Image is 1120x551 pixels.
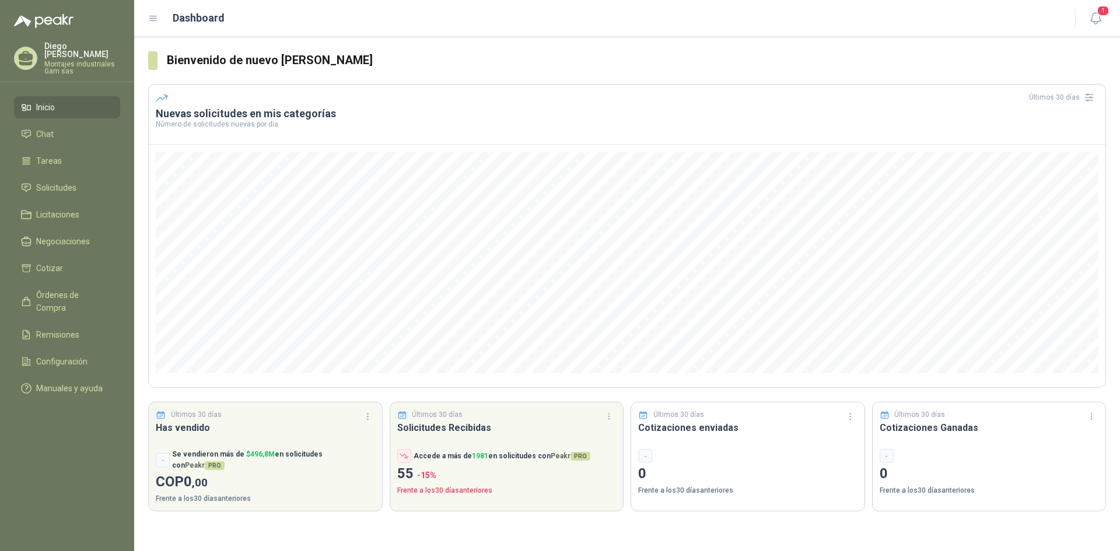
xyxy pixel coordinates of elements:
h3: Bienvenido de nuevo [PERSON_NAME] [167,51,1106,69]
span: ,00 [192,476,208,489]
div: Últimos 30 días [1029,88,1098,107]
a: Cotizar [14,257,120,279]
p: Últimos 30 días [171,409,222,420]
p: Frente a los 30 días anteriores [880,485,1099,496]
span: Negociaciones [36,235,90,248]
p: 55 [397,463,617,485]
div: - [638,449,652,463]
p: Accede a más de en solicitudes con [414,451,590,462]
span: 0 [184,473,208,490]
a: Manuales y ayuda [14,377,120,399]
p: COP [156,471,375,493]
p: Últimos 30 días [653,409,704,420]
h3: Cotizaciones enviadas [638,420,857,435]
a: Remisiones [14,324,120,346]
span: 1981 [472,452,488,460]
a: Tareas [14,150,120,172]
p: Últimos 30 días [412,409,463,420]
h3: Has vendido [156,420,375,435]
p: Montajes industriales Gam sas [44,61,120,75]
a: Negociaciones [14,230,120,252]
span: Inicio [36,101,55,114]
p: Se vendieron más de en solicitudes con [172,449,375,471]
span: Configuración [36,355,87,368]
img: Logo peakr [14,14,73,28]
span: Licitaciones [36,208,79,221]
p: 0 [880,463,1099,485]
p: Frente a los 30 días anteriores [156,493,375,504]
a: Inicio [14,96,120,118]
span: Chat [36,128,54,141]
span: PRO [570,452,590,461]
button: 1 [1085,8,1106,29]
p: Frente a los 30 días anteriores [397,485,617,496]
span: Manuales y ayuda [36,382,103,395]
a: Configuración [14,350,120,373]
p: Últimos 30 días [894,409,945,420]
span: Peakr [185,461,225,469]
div: - [156,453,170,467]
h3: Cotizaciones Ganadas [880,420,1099,435]
span: Cotizar [36,262,63,275]
span: 1 [1097,5,1109,16]
a: Chat [14,123,120,145]
p: Número de solicitudes nuevas por día [156,121,1098,128]
span: Solicitudes [36,181,76,194]
a: Licitaciones [14,203,120,226]
div: - [880,449,894,463]
span: PRO [205,461,225,470]
span: $ 496,8M [246,450,275,458]
h1: Dashboard [173,10,225,26]
span: Tareas [36,155,62,167]
span: Peakr [551,452,590,460]
h3: Solicitudes Recibidas [397,420,617,435]
span: Remisiones [36,328,79,341]
p: Diego [PERSON_NAME] [44,42,120,58]
span: -15 % [417,471,436,480]
span: Órdenes de Compra [36,289,109,314]
a: Solicitudes [14,177,120,199]
p: 0 [638,463,857,485]
h3: Nuevas solicitudes en mis categorías [156,107,1098,121]
a: Órdenes de Compra [14,284,120,319]
p: Frente a los 30 días anteriores [638,485,857,496]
